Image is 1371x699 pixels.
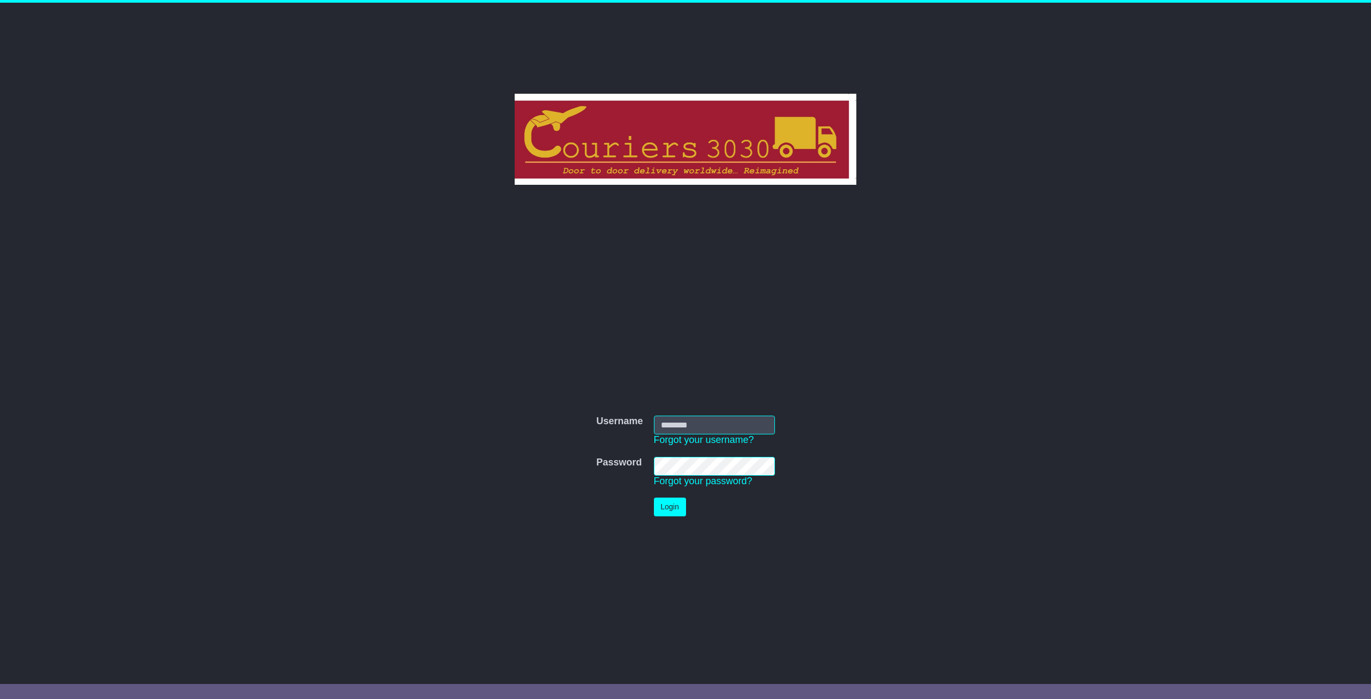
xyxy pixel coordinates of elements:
label: Username [596,416,643,427]
img: Couriers 3030 [515,94,857,185]
label: Password [596,457,642,469]
a: Forgot your username? [654,434,754,445]
a: Forgot your password? [654,476,752,486]
button: Login [654,498,686,516]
